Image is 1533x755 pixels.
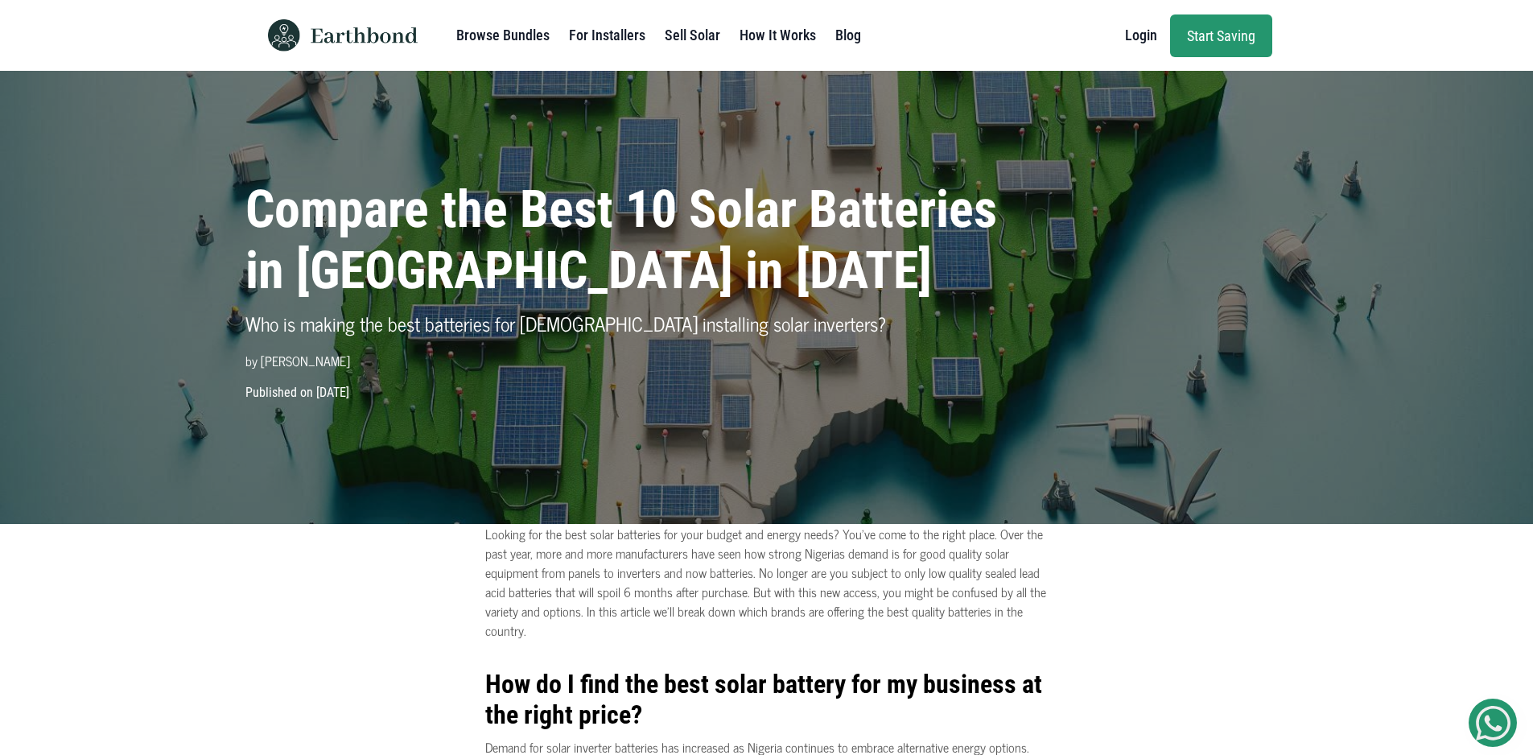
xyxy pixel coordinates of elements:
a: Start Saving [1170,14,1272,57]
a: How It Works [740,19,816,52]
h1: Compare the Best 10 Solar Batteries in [GEOGRAPHIC_DATA] in [DATE] [245,179,1023,303]
p: Who is making the best batteries for [DEMOGRAPHIC_DATA] installing solar inverters? [245,309,1023,338]
p: Looking for the best solar batteries for your budget and energy needs? You've come to the right p... [485,524,1049,640]
a: Earthbond icon logo Earthbond text logo [262,6,418,64]
p: by [PERSON_NAME] [245,351,1023,370]
p: Published on [DATE] [236,383,1298,402]
img: Earthbond icon logo [262,19,307,52]
a: For Installers [569,19,645,52]
img: Earthbond text logo [311,27,418,43]
a: Sell Solar [665,19,720,52]
a: Login [1125,19,1157,52]
a: Browse Bundles [456,19,550,52]
b: How do I find the best solar battery for my business at the right price? [485,669,1042,730]
a: Blog [835,19,861,52]
img: Get Started On Earthbond Via Whatsapp [1476,706,1510,741]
